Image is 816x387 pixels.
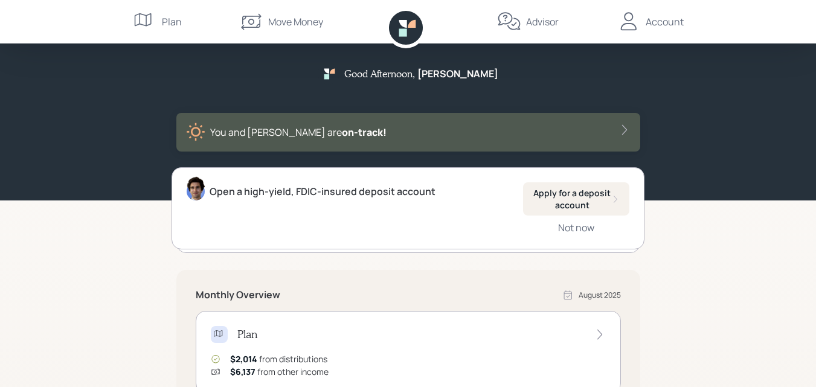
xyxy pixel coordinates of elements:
[342,126,387,139] span: on‑track!
[417,68,498,80] h5: [PERSON_NAME]
[523,182,629,216] button: Apply for a deposit account
[533,187,620,211] div: Apply for a deposit account
[526,14,559,29] div: Advisor
[558,221,594,234] div: Not now
[196,289,280,301] h5: Monthly Overview
[268,14,323,29] div: Move Money
[230,366,255,377] span: $6,137
[579,290,621,301] div: August 2025
[344,68,415,79] h5: Good Afternoon ,
[210,125,387,139] div: You and [PERSON_NAME] are
[230,353,327,365] div: from distributions
[186,123,205,142] img: sunny-XHVQM73Q.digested.png
[210,184,435,199] div: Open a high-yield, FDIC-insured deposit account
[187,176,205,200] img: harrison-schaefer-headshot-2.png
[646,14,684,29] div: Account
[230,353,257,365] span: $2,014
[230,365,329,378] div: from other income
[237,328,257,341] h4: Plan
[162,14,182,29] div: Plan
